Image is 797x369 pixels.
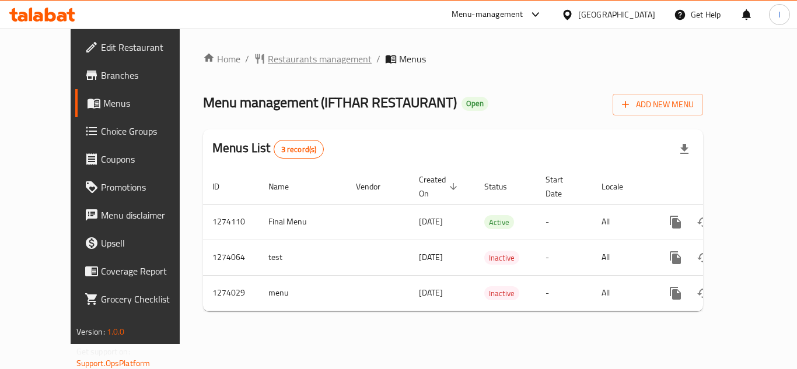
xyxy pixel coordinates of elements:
[101,208,194,222] span: Menu disclaimer
[101,292,194,306] span: Grocery Checklist
[101,68,194,82] span: Branches
[419,214,443,229] span: [DATE]
[75,61,204,89] a: Branches
[622,97,694,112] span: Add New Menu
[203,275,259,311] td: 1274029
[75,201,204,229] a: Menu disclaimer
[259,204,347,240] td: Final Menu
[662,279,690,307] button: more
[101,152,194,166] span: Coupons
[101,124,194,138] span: Choice Groups
[690,244,718,272] button: Change Status
[101,264,194,278] span: Coverage Report
[419,173,461,201] span: Created On
[484,251,519,265] span: Inactive
[652,169,783,205] th: Actions
[662,244,690,272] button: more
[274,140,324,159] div: Total records count
[376,52,380,66] li: /
[76,344,130,359] span: Get support on:
[101,236,194,250] span: Upsell
[452,8,523,22] div: Menu-management
[484,180,522,194] span: Status
[670,135,698,163] div: Export file
[76,324,105,339] span: Version:
[356,180,396,194] span: Vendor
[602,180,638,194] span: Locale
[592,275,652,311] td: All
[592,240,652,275] td: All
[203,89,457,115] span: Menu management ( IFTHAR RESTAURANT )
[203,240,259,275] td: 1274064
[75,33,204,61] a: Edit Restaurant
[203,204,259,240] td: 1274110
[778,8,780,21] span: l
[546,173,578,201] span: Start Date
[690,208,718,236] button: Change Status
[613,94,703,115] button: Add New Menu
[484,251,519,265] div: Inactive
[245,52,249,66] li: /
[592,204,652,240] td: All
[484,215,514,229] div: Active
[203,52,240,66] a: Home
[578,8,655,21] div: [GEOGRAPHIC_DATA]
[536,204,592,240] td: -
[484,216,514,229] span: Active
[103,96,194,110] span: Menus
[462,97,488,111] div: Open
[75,145,204,173] a: Coupons
[75,117,204,145] a: Choice Groups
[107,324,125,339] span: 1.0.0
[536,275,592,311] td: -
[259,275,347,311] td: menu
[259,240,347,275] td: test
[419,285,443,300] span: [DATE]
[212,180,235,194] span: ID
[399,52,426,66] span: Menus
[75,257,204,285] a: Coverage Report
[268,180,304,194] span: Name
[690,279,718,307] button: Change Status
[484,287,519,300] span: Inactive
[75,173,204,201] a: Promotions
[462,99,488,108] span: Open
[75,229,204,257] a: Upsell
[268,52,372,66] span: Restaurants management
[662,208,690,236] button: more
[419,249,443,265] span: [DATE]
[203,169,783,311] table: enhanced table
[274,144,324,155] span: 3 record(s)
[101,180,194,194] span: Promotions
[212,139,324,159] h2: Menus List
[75,285,204,313] a: Grocery Checklist
[536,240,592,275] td: -
[75,89,204,117] a: Menus
[254,52,372,66] a: Restaurants management
[101,40,194,54] span: Edit Restaurant
[203,52,703,66] nav: breadcrumb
